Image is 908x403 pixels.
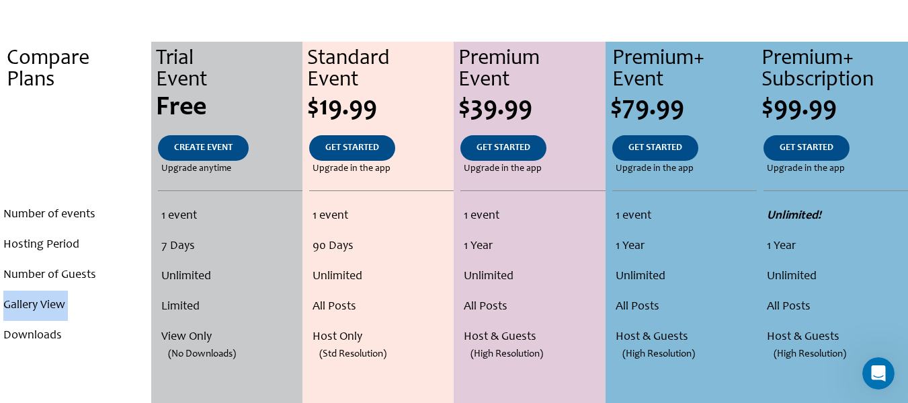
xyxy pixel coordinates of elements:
span: Upgrade in the app [313,161,390,177]
li: Number of Guests [3,260,148,291]
span: Upgrade in the app [616,161,694,177]
span: (No Downloads) [168,339,236,369]
li: 90 Days [313,231,450,262]
li: All Posts [767,292,905,322]
a: GET STARTED [309,135,395,161]
li: 1 Year [616,231,753,262]
span: GET STARTED [477,143,530,153]
span: . [73,95,79,122]
div: $39.99 [458,95,605,122]
li: Hosting Period [3,230,148,260]
li: Unlimited [464,262,602,292]
li: Host & Guests [464,322,602,353]
li: All Posts [616,292,753,322]
span: . [75,164,77,174]
span: (High Resolution) [470,339,543,369]
span: Upgrade anytime [161,161,231,177]
span: (High Resolution) [774,339,846,369]
li: Unlimited [161,262,298,292]
div: Free [156,95,302,122]
li: 1 event [616,201,753,231]
span: CREATE EVENT [174,143,233,153]
a: GET STARTED [763,135,850,161]
li: Unlimited [767,262,905,292]
div: $19.99 [307,95,454,122]
li: Gallery View [3,291,148,321]
li: View Only [161,322,298,353]
li: 1 Year [767,231,905,262]
a: GET STARTED [460,135,546,161]
span: (Std Resolution) [319,339,386,369]
span: . [75,143,77,153]
li: 1 event [464,201,602,231]
div: Compare Plans [7,48,151,91]
div: Premium+ Subscription [761,48,908,91]
li: Limited [161,292,298,322]
li: 7 Days [161,231,298,262]
span: (High Resolution) [622,339,695,369]
span: GET STARTED [628,143,682,153]
div: Standard Event [307,48,454,91]
a: . [58,135,93,161]
span: Upgrade in the app [767,161,845,177]
li: 1 Year [464,231,602,262]
div: Premium+ Event [612,48,757,91]
div: $79.99 [610,95,757,122]
li: Downloads [3,321,148,351]
li: Number of events [3,200,148,230]
div: Trial Event [156,48,302,91]
li: All Posts [313,292,450,322]
li: 1 event [161,201,298,231]
div: Premium Event [458,48,605,91]
li: All Posts [464,292,602,322]
li: 1 event [313,201,450,231]
strong: Unlimited! [767,210,821,222]
span: Upgrade in the app [464,161,542,177]
iframe: Intercom live chat [862,357,895,390]
li: Host Only [313,322,450,353]
li: Unlimited [616,262,753,292]
li: Host & Guests [616,322,753,353]
div: $99.99 [761,95,908,122]
a: CREATE EVENT [158,135,249,161]
li: Unlimited [313,262,450,292]
a: GET STARTED [612,135,698,161]
span: GET STARTED [325,143,379,153]
li: Host & Guests [767,322,905,353]
span: GET STARTED [780,143,833,153]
